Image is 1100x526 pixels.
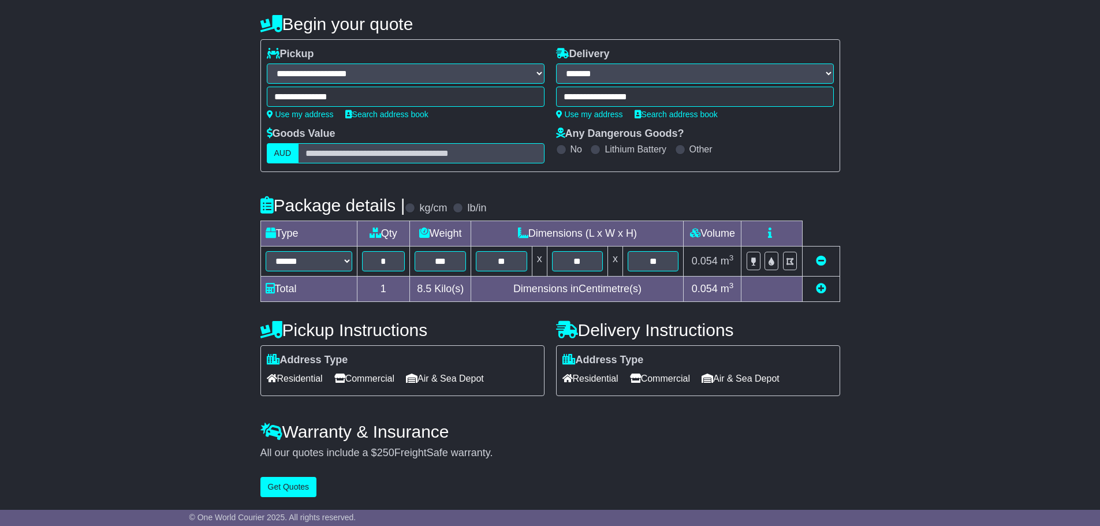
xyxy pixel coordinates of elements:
[417,283,431,294] span: 8.5
[729,253,734,262] sup: 3
[267,143,299,163] label: AUD
[532,247,547,277] td: x
[189,513,356,522] span: © One World Courier 2025. All rights reserved.
[556,110,623,119] a: Use my address
[419,202,447,215] label: kg/cm
[260,320,545,340] h4: Pickup Instructions
[471,277,684,302] td: Dimensions in Centimetre(s)
[260,14,840,33] h4: Begin your quote
[471,221,684,247] td: Dimensions (L x W x H)
[689,144,713,155] label: Other
[556,128,684,140] label: Any Dangerous Goods?
[570,144,582,155] label: No
[562,354,644,367] label: Address Type
[267,110,334,119] a: Use my address
[267,48,314,61] label: Pickup
[267,370,323,387] span: Residential
[410,221,471,247] td: Weight
[357,221,410,247] td: Qty
[816,255,826,267] a: Remove this item
[410,277,471,302] td: Kilo(s)
[260,196,405,215] h4: Package details |
[260,477,317,497] button: Get Quotes
[260,221,357,247] td: Type
[684,221,741,247] td: Volume
[729,281,734,290] sup: 3
[605,144,666,155] label: Lithium Battery
[721,283,734,294] span: m
[556,48,610,61] label: Delivery
[267,354,348,367] label: Address Type
[702,370,780,387] span: Air & Sea Depot
[377,447,394,458] span: 250
[260,277,357,302] td: Total
[260,422,840,441] h4: Warranty & Insurance
[556,320,840,340] h4: Delivery Instructions
[562,370,618,387] span: Residential
[692,283,718,294] span: 0.054
[406,370,484,387] span: Air & Sea Depot
[608,247,623,277] td: x
[267,128,335,140] label: Goods Value
[630,370,690,387] span: Commercial
[357,277,410,302] td: 1
[260,447,840,460] div: All our quotes include a $ FreightSafe warranty.
[345,110,428,119] a: Search address book
[721,255,734,267] span: m
[692,255,718,267] span: 0.054
[467,202,486,215] label: lb/in
[635,110,718,119] a: Search address book
[334,370,394,387] span: Commercial
[816,283,826,294] a: Add new item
